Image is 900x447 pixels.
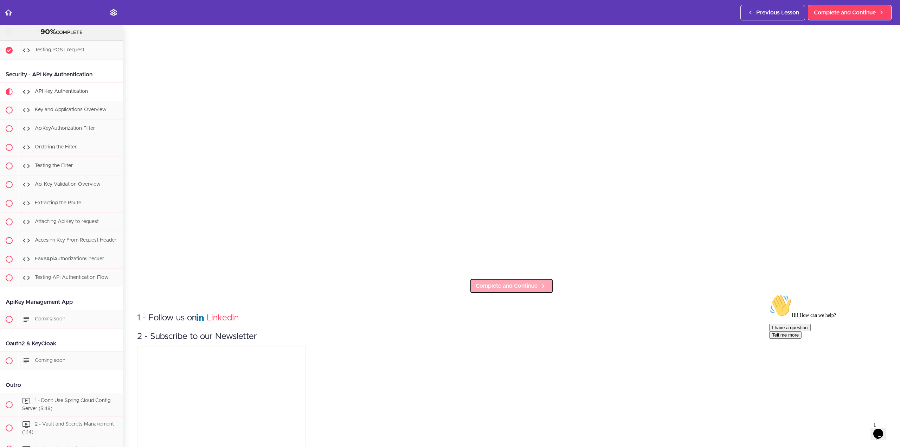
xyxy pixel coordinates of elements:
[4,8,13,17] svg: Back to course curriculum
[35,89,88,94] span: API Key Authentication
[35,256,104,261] span: FakeApiAuthorizationChecker
[35,317,65,321] span: Coming soon
[35,47,84,52] span: Testing POST request
[740,5,805,20] a: Previous Lesson
[22,422,114,435] span: 2 - Vault and Secrets Management (1:14)
[766,292,893,415] iframe: chat widget
[756,8,799,17] span: Previous Lesson
[137,331,886,343] h3: 2 - Subscribe to our Newsletter
[35,219,99,224] span: Attaching ApiKey to request
[3,3,25,25] img: :wave:
[35,163,73,168] span: Testing the Filter
[35,238,116,243] span: Accesing Key From Request Header
[470,278,553,294] a: Complete and Continue
[35,182,101,187] span: Api Key Validation Overview
[35,200,81,205] span: Extracting the Route
[109,8,118,17] svg: Settings Menu
[22,398,110,411] span: 1 - Don't Use Spring Cloud Config Server (5:48)
[9,28,114,37] div: COMPLETE
[3,40,35,47] button: Tell me more
[40,28,56,36] span: 90%
[476,282,538,290] span: Complete and Continue
[35,275,109,280] span: Testing API Authentication Flow
[814,8,876,17] span: Complete and Continue
[137,312,886,324] h3: 1 - Follow us on
[3,32,44,40] button: I have a question
[3,3,129,47] div: 👋Hi! How can we help?I have a questionTell me more
[35,107,107,112] span: Key and Applications Overview
[808,5,892,20] a: Complete and Continue
[35,126,95,131] span: ApiKeyAuthorization Filter
[35,145,77,149] span: Ordering the Filter
[870,419,893,440] iframe: chat widget
[35,358,65,363] span: Coming soon
[206,314,239,322] a: LinkedIn
[3,21,70,26] span: Hi! How can we help?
